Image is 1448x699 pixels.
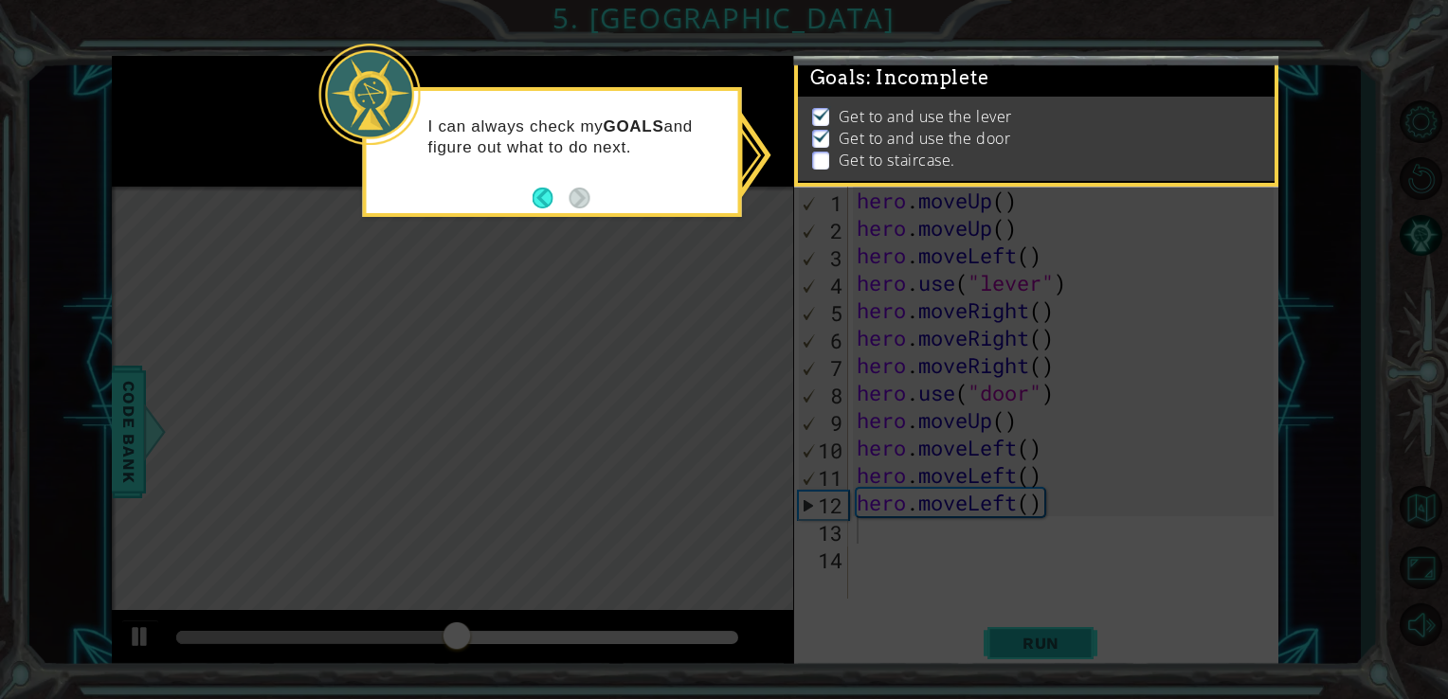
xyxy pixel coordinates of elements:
[810,66,989,90] span: Goals
[866,66,988,89] span: : Incomplete
[603,117,663,135] strong: GOALS
[839,150,955,170] p: Get to staircase.
[533,188,570,208] button: Back
[812,106,831,121] img: Check mark for checkbox
[570,188,590,208] button: Next
[428,116,725,158] p: I can always check my and figure out what to do next.
[839,106,1012,127] p: Get to and use the lever
[839,128,1011,149] p: Get to and use the door
[812,128,831,143] img: Check mark for checkbox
